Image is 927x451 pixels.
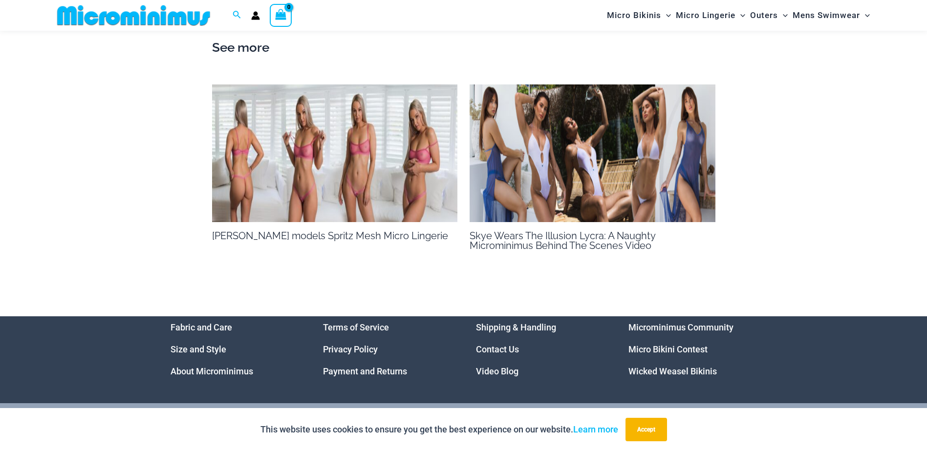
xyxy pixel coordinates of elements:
a: Account icon link [251,11,260,20]
a: Search icon link [233,9,241,21]
a: Privacy Policy [323,344,378,354]
nav: Menu [323,316,452,382]
nav: Menu [628,316,757,382]
a: Video Blog [476,366,518,376]
a: About Microminimus [171,366,253,376]
a: Micro BikinisMenu ToggleMenu Toggle [604,3,673,28]
span: Menu Toggle [860,3,870,28]
nav: Menu [476,316,604,382]
img: MM SHOP LOGO FLAT [53,4,214,26]
nav: Menu [171,316,299,382]
aside: Footer Widget 2 [323,316,452,382]
span: Micro Lingerie [676,3,735,28]
a: Skye Wears The Illusion Lycra: A Naughty Microminimus Behind The Scenes Video [470,230,655,251]
a: OutersMenu ToggleMenu Toggle [748,3,790,28]
a: Shipping & Handling [476,322,556,332]
img: SKYE 2000 x 700 Thumbnail [470,84,715,223]
a: Size and Style [171,344,226,354]
span: Outers [750,3,778,28]
a: View Shopping Cart, empty [270,4,292,26]
a: Wicked Weasel Bikinis [628,366,717,376]
a: Payment and Returns [323,366,407,376]
a: Learn more [573,424,618,434]
img: MM BTS Sammy 2000 x 700 Thumbnail 1 [212,84,458,223]
a: [PERSON_NAME] models Spritz Mesh Micro Lingerie [212,230,448,242]
p: This website uses cookies to ensure you get the best experience on our website. [260,422,618,437]
aside: Footer Widget 1 [171,316,299,382]
nav: Site Navigation [603,1,874,29]
a: Micro Bikini Contest [628,344,708,354]
button: Accept [625,418,667,441]
a: Micro LingerieMenu ToggleMenu Toggle [673,3,748,28]
span: Micro Bikinis [607,3,661,28]
a: Fabric and Care [171,322,232,332]
a: Terms of Service [323,322,389,332]
aside: Footer Widget 3 [476,316,604,382]
a: Mens SwimwearMenu ToggleMenu Toggle [790,3,872,28]
h2: See more [212,38,715,58]
a: Contact Us [476,344,519,354]
aside: Footer Widget 4 [628,316,757,382]
span: Menu Toggle [735,3,745,28]
a: Microminimus Community [628,322,733,332]
span: Menu Toggle [661,3,671,28]
span: Menu Toggle [778,3,788,28]
span: Mens Swimwear [793,3,860,28]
